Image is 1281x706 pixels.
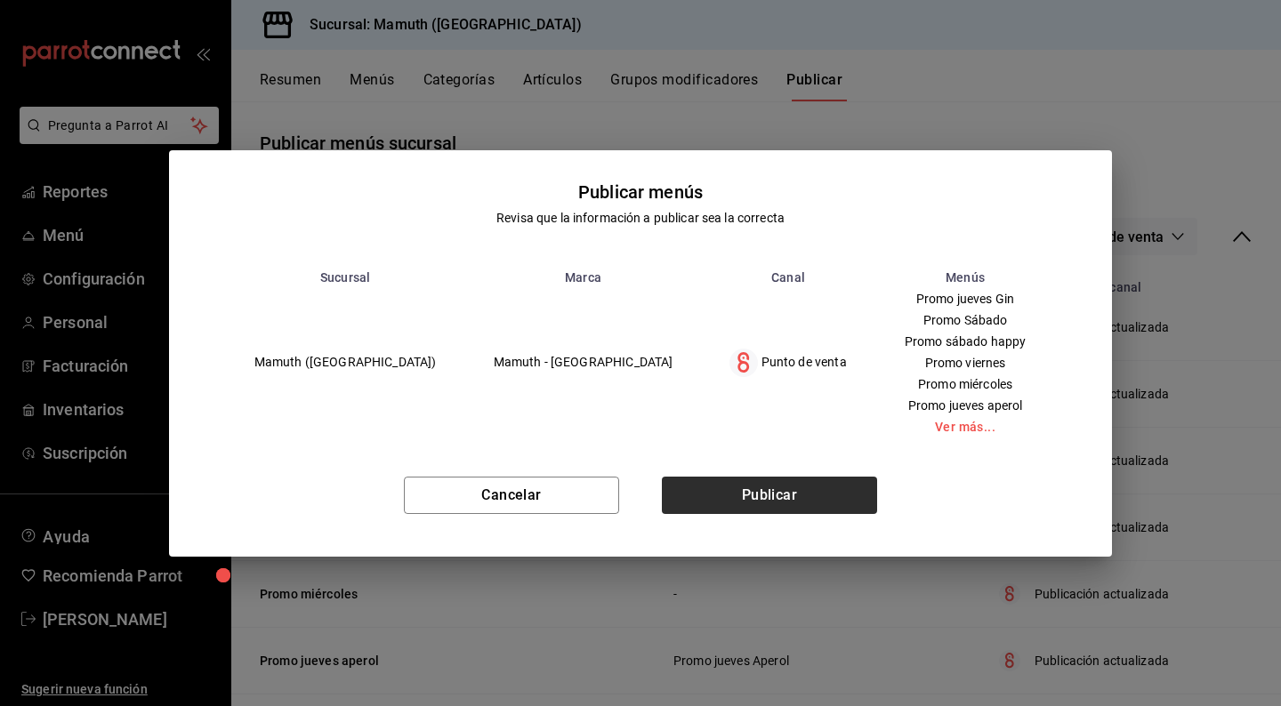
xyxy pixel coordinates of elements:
[662,477,877,514] button: Publicar
[905,314,1027,326] span: Promo Sábado
[729,349,846,377] div: Punto de venta
[875,270,1056,285] th: Menús
[578,179,703,205] div: Publicar menús
[905,421,1027,433] a: Ver más...
[905,378,1027,390] span: Promo miércoles
[226,285,465,441] td: Mamuth ([GEOGRAPHIC_DATA])
[905,335,1027,348] span: Promo sábado happy
[404,477,619,514] button: Cancelar
[905,399,1027,412] span: Promo jueves aperol
[496,209,785,228] div: Revisa que la información a publicar sea la correcta
[905,357,1027,369] span: Promo viernes
[701,270,874,285] th: Canal
[465,285,702,441] td: Mamuth - [GEOGRAPHIC_DATA]
[465,270,702,285] th: Marca
[226,270,465,285] th: Sucursal
[905,293,1027,305] span: Promo jueves Gin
